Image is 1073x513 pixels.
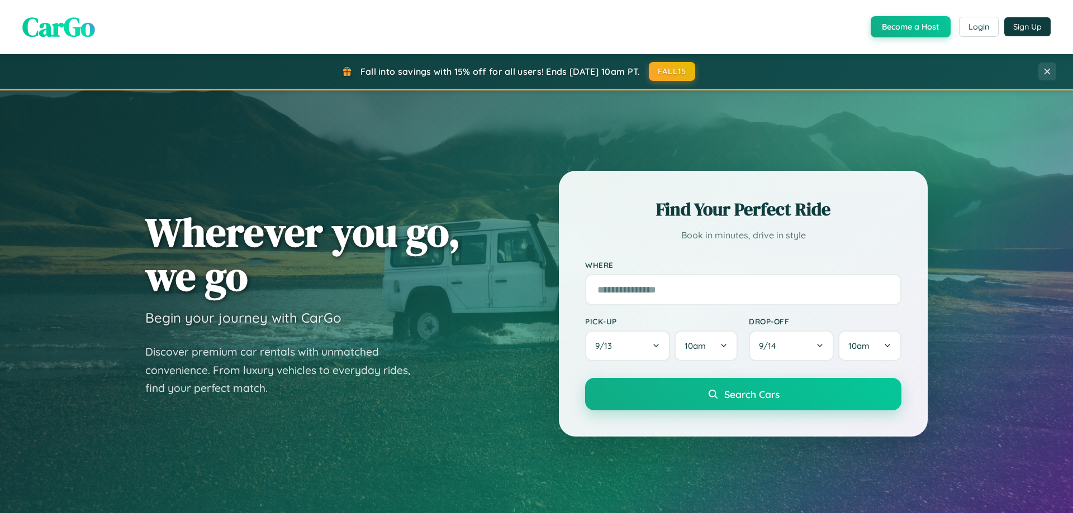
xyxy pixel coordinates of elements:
[685,341,706,351] span: 10am
[959,17,999,37] button: Login
[360,66,640,77] span: Fall into savings with 15% off for all users! Ends [DATE] 10am PT.
[585,227,901,243] p: Book in minutes, drive in style
[675,330,738,361] button: 10am
[649,62,696,81] button: FALL15
[749,330,834,361] button: 9/14
[22,8,95,45] span: CarGo
[585,260,901,270] label: Where
[724,388,780,400] span: Search Cars
[848,341,870,351] span: 10am
[595,341,618,351] span: 9 / 13
[759,341,781,351] span: 9 / 14
[585,330,670,361] button: 9/13
[585,197,901,222] h2: Find Your Perfect Ride
[585,317,738,326] label: Pick-up
[871,16,951,37] button: Become a Host
[145,309,341,326] h3: Begin your journey with CarGo
[1004,17,1051,36] button: Sign Up
[145,210,460,298] h1: Wherever you go, we go
[145,343,425,397] p: Discover premium car rentals with unmatched convenience. From luxury vehicles to everyday rides, ...
[749,317,901,326] label: Drop-off
[838,330,901,361] button: 10am
[585,378,901,410] button: Search Cars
